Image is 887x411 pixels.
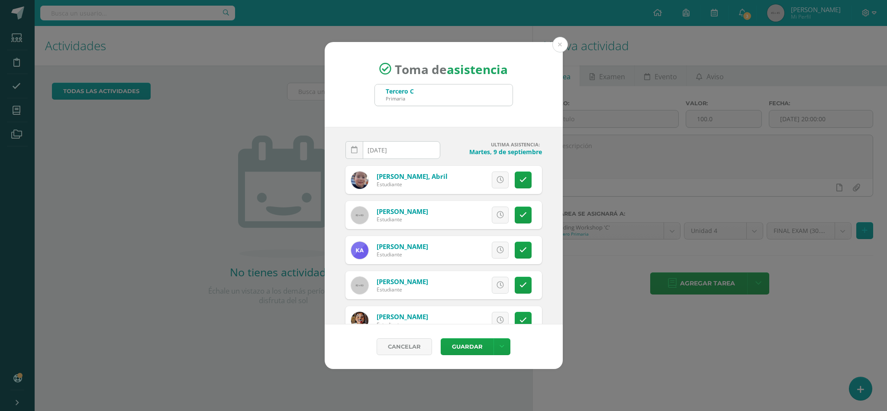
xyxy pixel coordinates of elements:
[447,148,542,156] h4: Martes, 9 de septiembre
[377,338,432,355] a: Cancelar
[447,61,508,77] strong: asistencia
[346,142,440,159] input: Fecha de Inasistencia
[377,286,428,293] div: Estudiante
[351,207,368,224] img: 60x60
[377,251,428,258] div: Estudiante
[395,61,508,77] span: Toma de
[351,242,368,259] img: 75809c6dc9d3a3d9de85594d051312e2.png
[386,87,414,95] div: Tercero C
[351,312,368,329] img: ba9689b0aaa4ade154b0541c910644ea.png
[377,312,428,321] a: [PERSON_NAME]
[377,207,428,216] a: [PERSON_NAME]
[447,141,542,148] h4: ULTIMA ASISTENCIA:
[377,277,428,286] a: [PERSON_NAME]
[375,84,513,106] input: Busca un grado o sección aquí...
[351,172,368,189] img: 98f99264bec1e35bf4f1f548eccc5e63.png
[441,338,493,355] button: Guardar
[351,277,368,294] img: 60x60
[377,242,428,251] a: [PERSON_NAME]
[377,321,428,328] div: Estudiante
[377,216,428,223] div: Estudiante
[386,95,414,102] div: Primaria
[552,37,568,52] button: Close (Esc)
[377,181,448,188] div: Estudiante
[377,172,448,181] a: [PERSON_NAME], Abril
